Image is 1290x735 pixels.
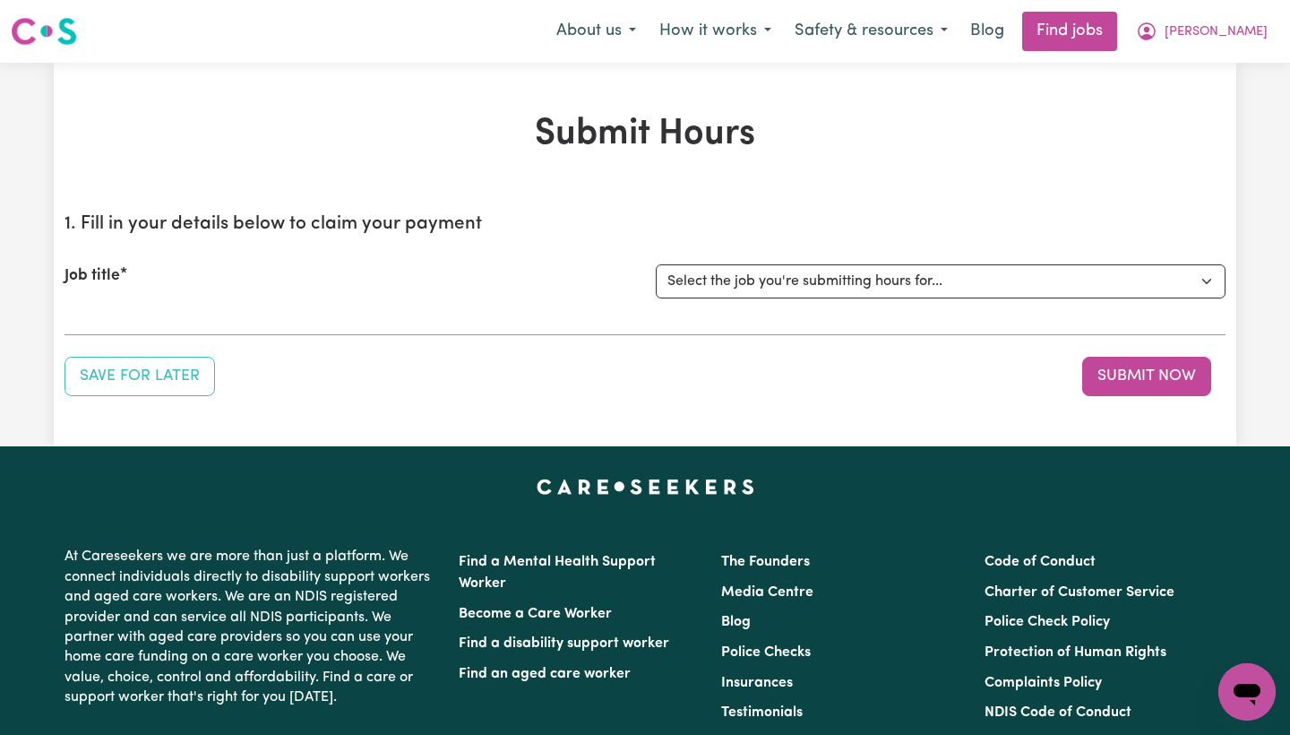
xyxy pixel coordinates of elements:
a: Police Check Policy [985,615,1110,629]
h1: Submit Hours [64,113,1225,156]
img: Careseekers logo [11,15,77,48]
button: My Account [1124,13,1279,50]
a: Become a Care Worker [459,607,612,621]
h2: 1. Fill in your details below to claim your payment [64,213,1225,236]
a: Careseekers logo [11,11,77,52]
a: Find jobs [1022,12,1117,51]
a: The Founders [721,555,810,569]
a: Find a Mental Health Support Worker [459,555,656,591]
a: Testimonials [721,705,803,720]
a: Code of Conduct [985,555,1096,569]
iframe: Button to launch messaging window, conversation in progress [1218,663,1276,721]
button: Save your job report [64,357,215,396]
span: [PERSON_NAME] [1165,22,1268,42]
a: Insurances [721,676,793,690]
a: Complaints Policy [985,676,1102,690]
a: Charter of Customer Service [985,585,1174,600]
button: About us [545,13,648,50]
button: How it works [648,13,783,50]
a: Police Checks [721,645,811,660]
button: Submit your job report [1082,357,1211,396]
a: Careseekers home page [537,479,754,493]
a: Blog [959,12,1015,51]
a: Media Centre [721,585,813,600]
a: Protection of Human Rights [985,645,1166,660]
p: At Careseekers we are more than just a platform. We connect individuals directly to disability su... [64,540,437,714]
button: Safety & resources [783,13,959,50]
a: NDIS Code of Conduct [985,705,1131,720]
a: Blog [721,615,751,629]
a: Find an aged care worker [459,667,631,681]
a: Find a disability support worker [459,636,669,651]
label: Job title [64,264,120,288]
